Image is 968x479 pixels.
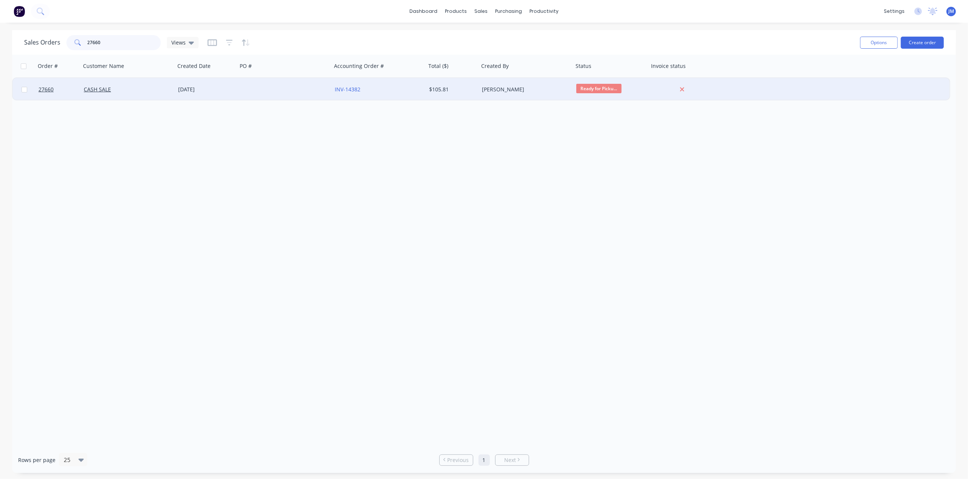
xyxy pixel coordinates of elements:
div: Accounting Order # [334,62,384,70]
a: dashboard [406,6,441,17]
span: Previous [447,456,469,464]
input: Search... [88,35,161,50]
a: CASH SALE [84,86,111,93]
ul: Pagination [436,454,532,466]
div: Invoice status [651,62,686,70]
div: Customer Name [83,62,124,70]
span: Rows per page [18,456,55,464]
div: Created Date [177,62,211,70]
span: Views [171,39,186,46]
div: productivity [526,6,562,17]
div: settings [880,6,908,17]
span: 27660 [38,86,54,93]
a: Next page [496,456,529,464]
span: Next [504,456,516,464]
div: [PERSON_NAME] [482,86,566,93]
div: purchasing [491,6,526,17]
button: Options [860,37,898,49]
img: Factory [14,6,25,17]
span: JM [948,8,954,15]
div: PO # [240,62,252,70]
button: Create order [901,37,944,49]
h1: Sales Orders [24,39,60,46]
div: Status [576,62,591,70]
a: INV-14382 [335,86,360,93]
div: [DATE] [178,86,234,93]
div: sales [471,6,491,17]
a: Previous page [440,456,473,464]
span: Ready for Picku... [576,84,622,93]
div: $105.81 [429,86,474,93]
div: Created By [481,62,509,70]
div: products [441,6,471,17]
a: 27660 [38,78,84,101]
div: Order # [38,62,58,70]
div: Total ($) [428,62,448,70]
a: Page 1 is your current page [479,454,490,466]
